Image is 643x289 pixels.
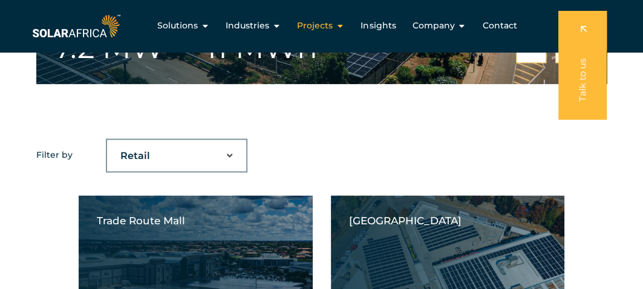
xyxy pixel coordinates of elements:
[157,19,198,32] span: Solutions
[412,19,454,32] span: Company
[297,19,333,32] span: Projects
[36,151,73,159] p: Filter by
[361,19,396,32] a: Insights
[226,19,269,32] span: Industries
[482,19,517,32] a: Contact
[122,15,552,37] nav: Menu
[122,15,552,37] div: Menu Toggle
[107,144,246,168] select: Filter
